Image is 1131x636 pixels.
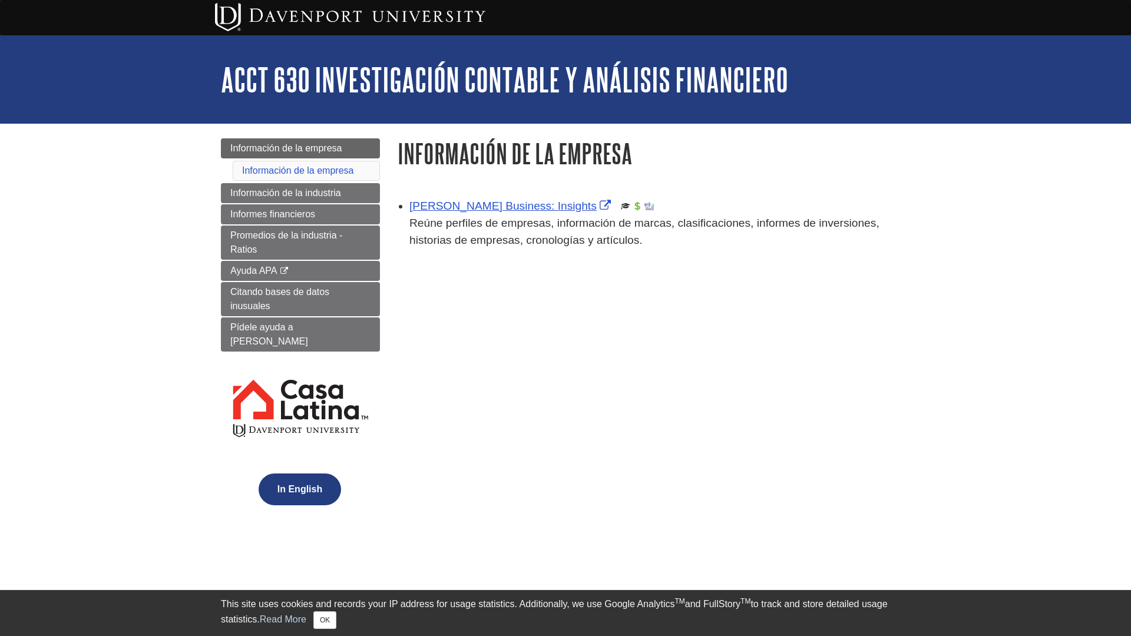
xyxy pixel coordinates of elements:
[621,201,630,211] img: Scholarly or Peer Reviewed
[674,597,684,605] sup: TM
[230,322,308,346] span: Pídele ayuda a [PERSON_NAME]
[230,266,277,276] span: Ayuda APA
[215,3,485,31] img: Davenport University
[221,597,910,629] div: This site uses cookies and records your IP address for usage statistics. Additionally, we use Goo...
[221,261,380,281] a: Ayuda APA
[221,61,788,98] a: ACCT 630 Investigación contable y análisis financiero
[221,183,380,203] a: Información de la industria
[256,484,344,494] a: In English
[409,215,910,249] p: Reúne perfiles de empresas, información de marcas, clasificaciones, informes de inversiones, hist...
[221,138,380,525] div: Guide Page Menu
[221,226,380,260] a: Promedios de la industria - Ratios
[259,473,341,505] button: In English
[260,614,306,624] a: Read More
[633,201,642,211] img: Financial Report
[409,200,614,212] a: Link opens in new window
[230,188,341,198] span: Información de la industria
[230,143,342,153] span: Información de la empresa
[221,138,380,158] a: Información de la empresa
[398,138,910,168] h1: Información de la empresa
[279,267,289,275] i: This link opens in a new window
[221,204,380,224] a: Informes financieros
[740,597,750,605] sup: TM
[644,201,654,211] img: Industry Report
[242,165,353,175] a: Información de la empresa
[221,317,380,352] a: Pídele ayuda a [PERSON_NAME]
[313,611,336,629] button: Close
[230,209,315,219] span: Informes financieros
[230,287,329,311] span: Citando bases de datos inusuales
[221,282,380,316] a: Citando bases de datos inusuales
[230,230,342,254] span: Promedios de la industria - Ratios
